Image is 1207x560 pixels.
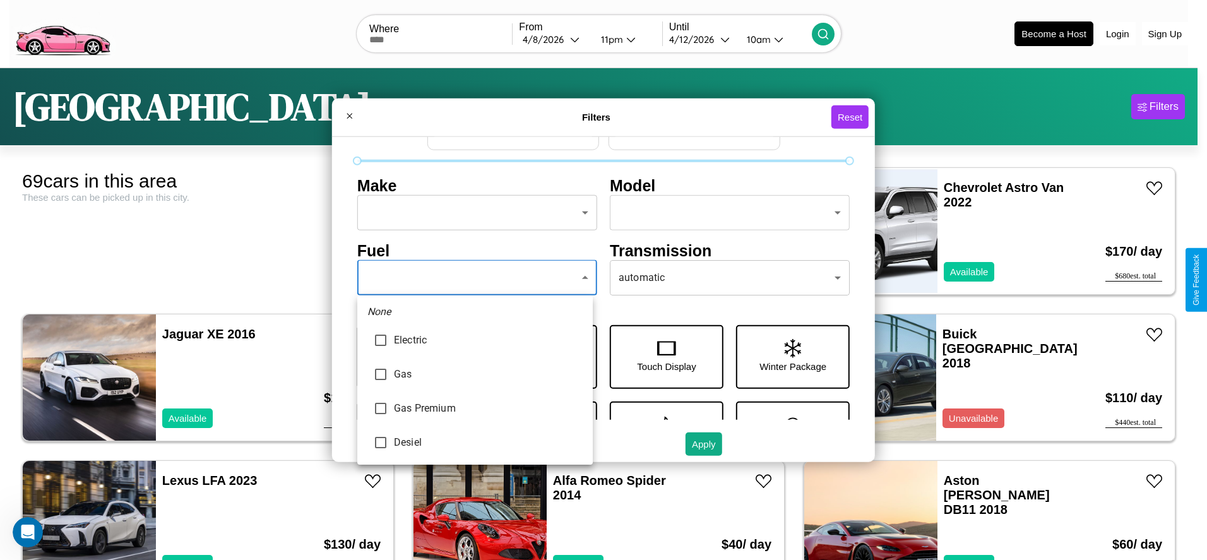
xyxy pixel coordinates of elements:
[394,401,583,416] span: Gas Premium
[1192,254,1201,306] div: Give Feedback
[394,435,583,450] span: Desiel
[13,517,43,547] iframe: Intercom live chat
[367,304,391,319] em: None
[394,367,583,382] span: Gas
[394,333,583,348] span: Electric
